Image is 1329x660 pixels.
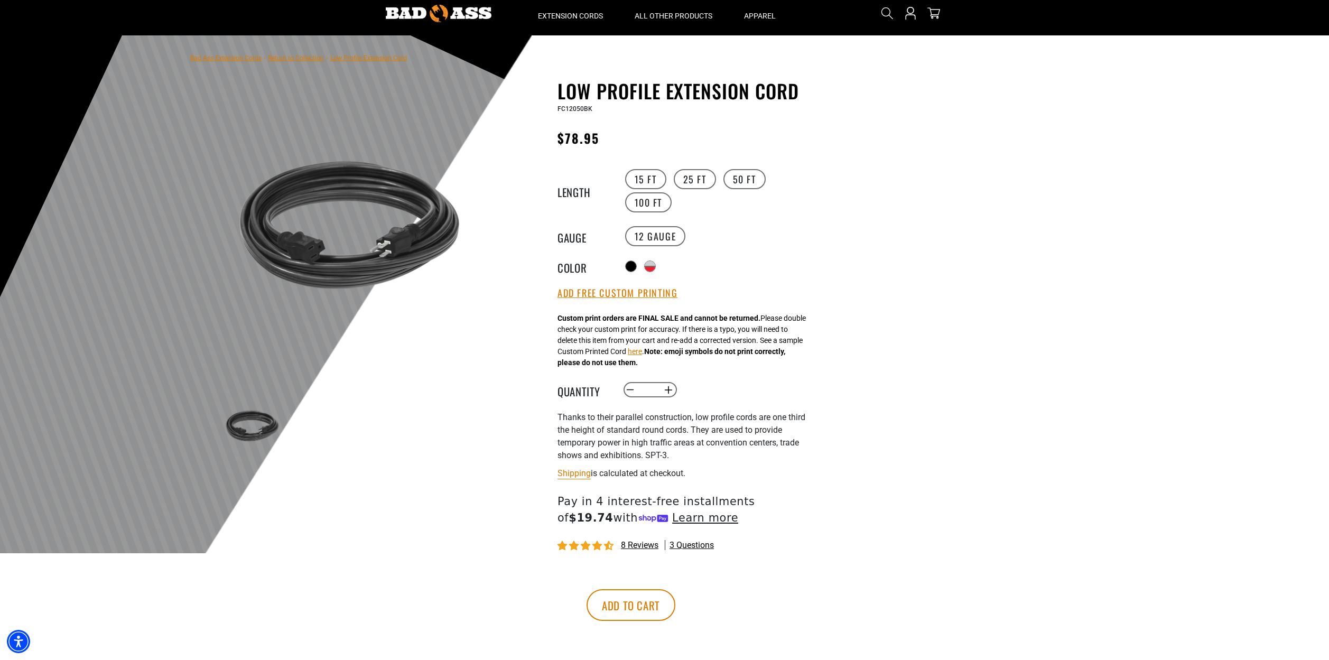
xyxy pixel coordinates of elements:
[557,347,785,367] strong: Note: emoji symbols do not print correctly, please do not use them.
[621,540,658,550] span: 8 reviews
[670,540,714,551] span: 3 questions
[557,105,592,113] span: FC12050BK
[628,346,642,357] button: here
[7,630,30,653] div: Accessibility Menu
[557,229,610,243] legend: Gauge
[221,107,476,361] img: black
[879,5,896,22] summary: Search
[625,192,672,212] label: 100 FT
[557,314,760,322] strong: Custom print orders are FINAL SALE and cannot be returned.
[635,11,712,21] span: All Other Products
[744,11,776,21] span: Apparel
[326,54,328,62] span: ›
[557,411,816,462] p: Thanks to their parallel construction, low profile cords are one third the height of standard rou...
[557,80,816,102] h1: Low Profile Extension Cord
[538,11,603,21] span: Extension Cords
[557,184,610,198] legend: Length
[557,468,591,478] a: Shipping
[557,541,616,551] span: 4.50 stars
[557,259,610,273] legend: Color
[557,466,816,480] div: is calculated at checkout.
[925,7,942,20] a: cart
[674,169,716,189] label: 25 FT
[625,226,686,246] label: 12 Gauge
[268,54,324,62] a: Return to Collection
[625,169,666,189] label: 15 FT
[723,169,766,189] label: 50 FT
[557,313,806,368] div: Please double check your custom print for accuracy. If there is a typo, you will need to delete t...
[557,128,599,147] span: $78.95
[386,5,491,22] img: Bad Ass Extension Cords
[587,589,675,621] button: Add to cart
[221,397,283,459] img: black
[190,51,407,64] nav: breadcrumbs
[330,54,407,62] span: Low Profile Extension Cord
[190,54,262,62] a: Bad Ass Extension Cords
[557,287,677,299] button: Add Free Custom Printing
[557,383,610,397] label: Quantity
[264,54,266,62] span: ›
